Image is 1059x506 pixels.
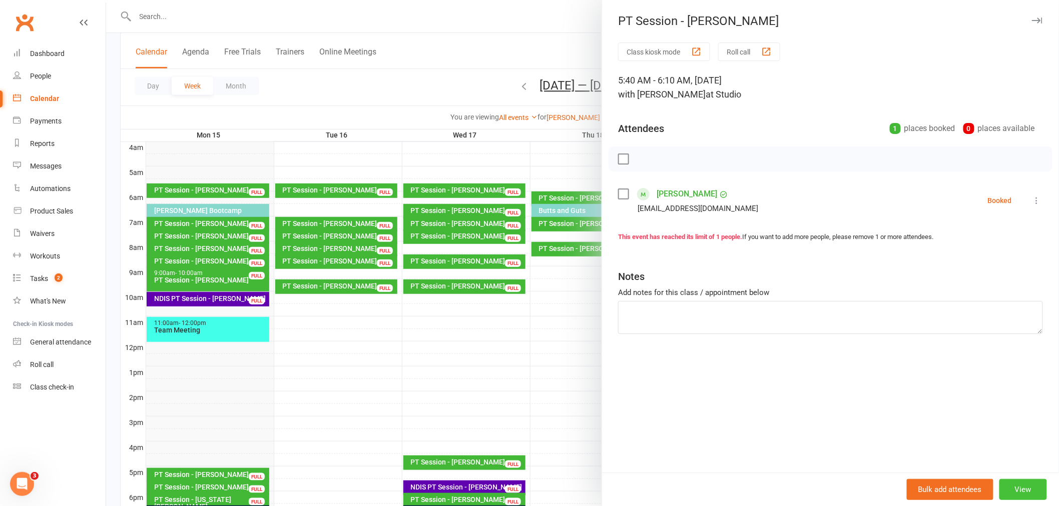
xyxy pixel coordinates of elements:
[13,290,106,312] a: What's New
[618,232,1043,242] div: If you want to add more people, please remove 1 or more attendees.
[30,229,55,237] div: Waivers
[30,184,71,192] div: Automations
[13,222,106,245] a: Waivers
[13,200,106,222] a: Product Sales
[618,73,1043,101] div: 5:40 AM - 6:10 AM, [DATE]
[618,121,664,135] div: Attendees
[13,353,106,376] a: Roll call
[13,155,106,177] a: Messages
[618,269,645,283] div: Notes
[31,472,39,480] span: 3
[999,479,1047,500] button: View
[30,162,62,170] div: Messages
[907,479,993,500] button: Bulk add attendees
[13,245,106,267] a: Workouts
[30,72,51,80] div: People
[618,233,742,240] strong: This event has reached its limit of 1 people.
[30,207,73,215] div: Product Sales
[12,10,37,35] a: Clubworx
[618,89,706,99] span: with [PERSON_NAME]
[890,121,955,135] div: places booked
[718,42,780,61] button: Roll call
[602,14,1059,28] div: PT Session - [PERSON_NAME]
[963,121,1035,135] div: places available
[618,42,710,61] button: Class kiosk mode
[13,87,106,110] a: Calendar
[988,197,1012,204] div: Booked
[657,186,717,202] a: [PERSON_NAME]
[30,274,48,282] div: Tasks
[890,123,901,134] div: 1
[30,360,54,368] div: Roll call
[13,331,106,353] a: General attendance kiosk mode
[13,177,106,200] a: Automations
[13,267,106,290] a: Tasks 2
[30,139,55,147] div: Reports
[30,383,74,391] div: Class check-in
[30,297,66,305] div: What's New
[618,286,1043,298] div: Add notes for this class / appointment below
[13,132,106,155] a: Reports
[30,338,91,346] div: General attendance
[30,252,60,260] div: Workouts
[13,376,106,398] a: Class kiosk mode
[30,117,62,125] div: Payments
[13,65,106,87] a: People
[706,89,741,99] span: at Studio
[30,94,59,102] div: Calendar
[963,123,974,134] div: 0
[10,472,34,496] iframe: Intercom live chat
[30,49,65,57] div: Dashboard
[55,273,63,282] span: 2
[638,202,758,215] div: [EMAIL_ADDRESS][DOMAIN_NAME]
[13,110,106,132] a: Payments
[13,42,106,65] a: Dashboard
